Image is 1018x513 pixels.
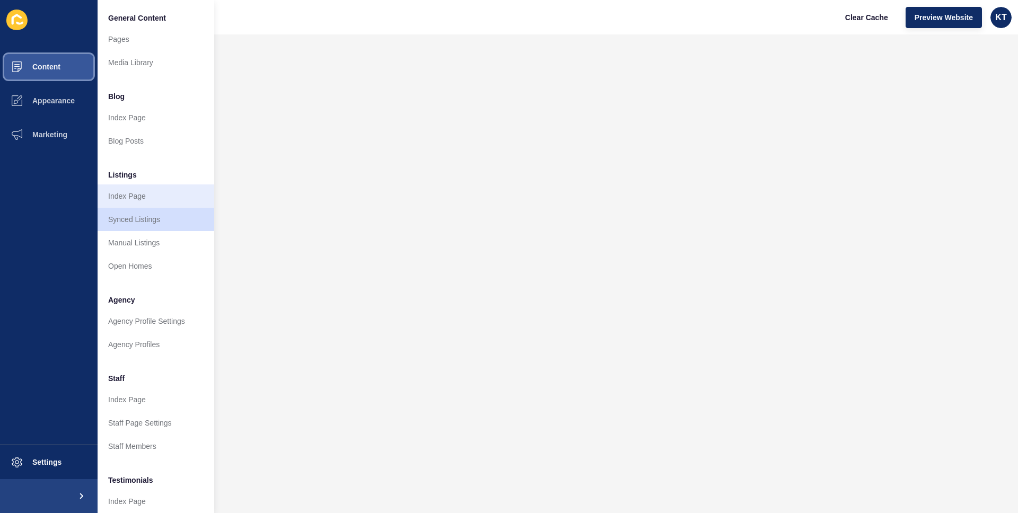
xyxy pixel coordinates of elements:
button: Clear Cache [836,7,897,28]
a: Index Page [98,490,214,513]
a: Blog Posts [98,129,214,153]
span: Staff [108,373,125,384]
button: Preview Website [906,7,982,28]
a: Media Library [98,51,214,74]
span: Clear Cache [845,12,888,23]
a: Index Page [98,106,214,129]
span: Listings [108,170,137,180]
span: Testimonials [108,475,153,485]
span: Preview Website [915,12,973,23]
a: Agency Profiles [98,333,214,356]
a: Manual Listings [98,231,214,254]
span: Agency [108,295,135,305]
span: KT [995,12,1006,23]
a: Agency Profile Settings [98,309,214,333]
a: Staff Members [98,435,214,458]
span: Blog [108,91,125,102]
a: Index Page [98,388,214,411]
a: Staff Page Settings [98,411,214,435]
a: Synced Listings [98,208,214,231]
span: General Content [108,13,166,23]
a: Open Homes [98,254,214,278]
a: Pages [98,28,214,51]
a: Index Page [98,184,214,208]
